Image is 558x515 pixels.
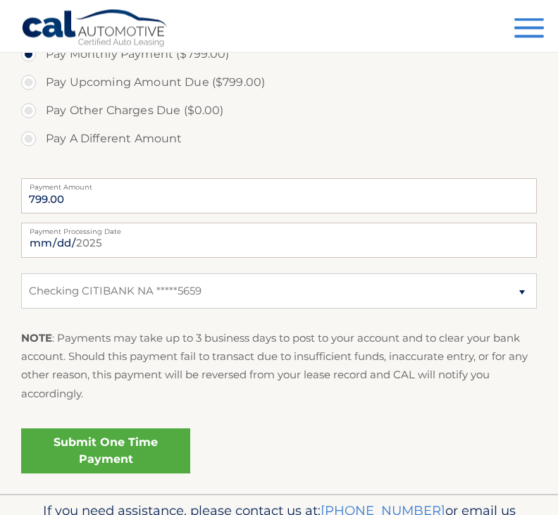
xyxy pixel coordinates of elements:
[21,97,537,125] label: Pay Other Charges Due ($0.00)
[21,125,537,154] label: Pay A Different Amount
[21,429,190,474] a: Submit One Time Payment
[21,330,537,404] p: : Payments may take up to 3 business days to post to your account and to clear your bank account....
[21,9,169,50] a: Cal Automotive
[514,18,544,42] button: Menu
[21,223,537,259] input: Payment Date
[21,41,537,69] label: Pay Monthly Payment ($799.00)
[21,69,537,97] label: Pay Upcoming Amount Due ($799.00)
[21,332,52,345] strong: NOTE
[21,179,537,190] label: Payment Amount
[21,179,537,214] input: Payment Amount
[21,223,537,235] label: Payment Processing Date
